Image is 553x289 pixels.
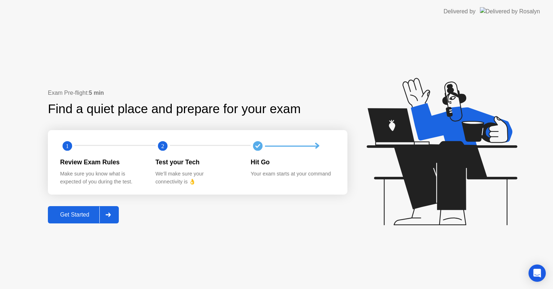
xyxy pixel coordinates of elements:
text: 1 [66,143,69,150]
div: Hit Go [251,157,334,167]
img: Delivered by Rosalyn [480,7,540,15]
b: 5 min [89,90,104,96]
div: We’ll make sure your connectivity is 👌 [156,170,239,186]
div: Review Exam Rules [60,157,144,167]
div: Open Intercom Messenger [529,264,546,282]
button: Get Started [48,206,119,223]
div: Exam Pre-flight: [48,89,347,97]
text: 2 [161,143,164,150]
div: Get Started [50,212,99,218]
div: Make sure you know what is expected of you during the test. [60,170,144,186]
div: Test your Tech [156,157,239,167]
div: Find a quiet place and prepare for your exam [48,99,302,119]
div: Delivered by [444,7,476,16]
div: Your exam starts at your command [251,170,334,178]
